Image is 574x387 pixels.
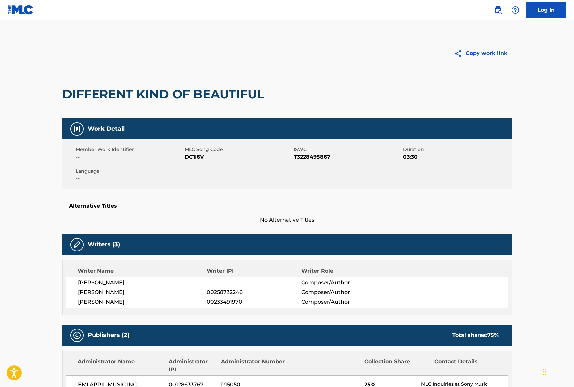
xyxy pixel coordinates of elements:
[403,146,510,153] span: Duration
[76,168,183,175] span: Language
[454,49,466,58] img: Copy work link
[449,45,512,62] button: Copy work link
[491,3,505,17] a: Public Search
[73,241,81,249] img: Writers
[494,6,502,14] img: search
[452,331,499,339] div: Total shares:
[62,87,268,102] h2: DIFFERENT KIND OF BEAUTIFUL
[73,331,81,339] img: Publishers
[76,153,183,161] span: --
[62,216,512,224] span: No Alternative Titles
[294,146,401,153] span: ISWC
[69,203,505,209] h5: Alternative Titles
[555,267,574,320] iframe: Resource Center
[543,362,547,382] div: Drag
[185,153,292,161] span: DC1I6V
[207,267,301,275] div: Writer IPI
[301,279,388,287] span: Composer/Author
[73,125,81,133] img: Work Detail
[207,298,301,306] span: 00233491970
[364,358,429,374] div: Collection Share
[207,279,301,287] span: --
[76,146,183,153] span: Member Work Identifier
[526,2,566,18] a: Log In
[78,279,207,287] span: [PERSON_NAME]
[301,288,388,296] span: Composer/Author
[88,125,125,133] h5: Work Detail
[207,288,301,296] span: 00258732246
[509,3,522,17] div: Help
[487,332,499,338] span: 75 %
[88,241,120,248] h5: Writers (3)
[78,288,207,296] span: [PERSON_NAME]
[403,153,510,161] span: 03:30
[185,146,292,153] span: MLC Song Code
[76,175,183,183] span: --
[294,153,401,161] span: T3228495867
[221,358,286,374] div: Administrator Number
[88,331,129,339] h5: Publishers (2)
[511,6,519,14] img: help
[78,358,164,374] div: Administrator Name
[434,358,499,374] div: Contact Details
[169,358,216,374] div: Administrator IPI
[8,5,34,15] img: MLC Logo
[541,355,574,387] iframe: Chat Widget
[78,298,207,306] span: [PERSON_NAME]
[78,267,207,275] div: Writer Name
[301,267,388,275] div: Writer Role
[301,298,388,306] span: Composer/Author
